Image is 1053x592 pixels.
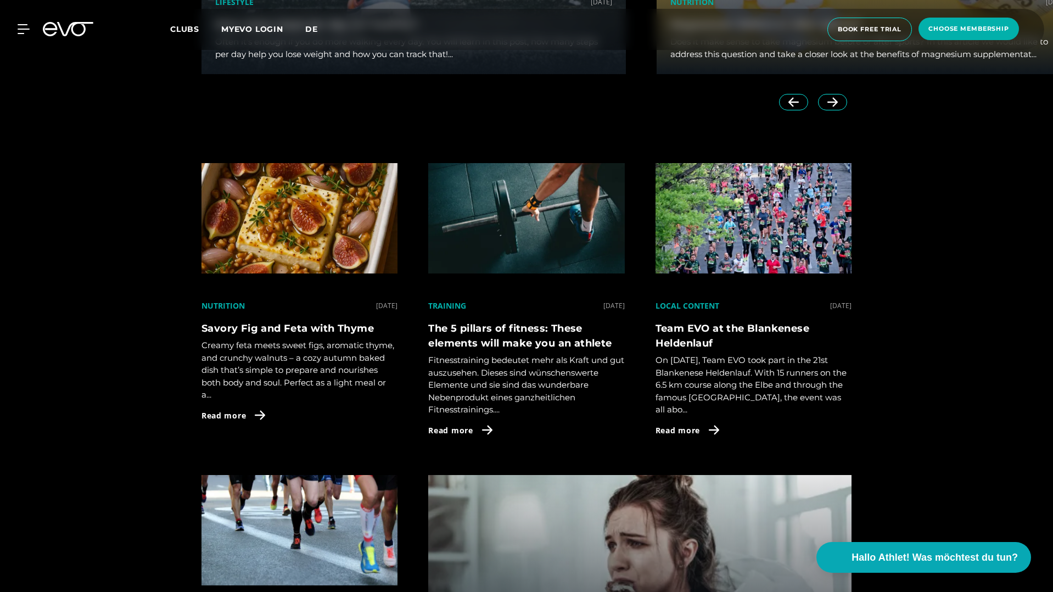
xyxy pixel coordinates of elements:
a: choose membership [915,18,1022,41]
a: book free trial [824,18,915,41]
div: [DATE] [830,300,852,311]
span: Read more [428,425,473,436]
span: Read more [656,425,700,436]
a: Read more [656,416,852,444]
a: Local Content [656,300,719,311]
button: Hallo Athlet! Was möchtest du tun? [816,542,1031,573]
h4: Team EVO at the Blankenese Heldenlauf [656,321,852,351]
span: choose membership [928,24,1009,33]
span: Hallo Athlet! Was möchtest du tun? [852,550,1018,565]
a: Team EVO at the Blankenese HeldenlaufOn [DATE], Team EVO took part in the 21st Blankenese Heldenl... [656,321,852,416]
h4: The 5 pillars of fitness: These elements will make you an athlete [428,321,624,351]
a: Savory Fig and Feta with ThymeCreamy feta meets sweet figs, aromatic thyme, and crunchy walnuts –... [201,321,397,401]
span: Clubs [170,24,199,34]
span: de [305,24,318,34]
div: [DATE] [376,300,397,311]
a: Read more [428,416,624,444]
div: Creamy feta meets sweet figs, aromatic thyme, and crunchy walnuts – a cozy autumn baked dish that... [201,321,397,401]
a: Nutrition [201,300,245,311]
a: MYEVO LOGIN [221,24,283,34]
img: Team EVO beim UKE Benefizlauf [201,475,397,585]
a: Read more [201,401,397,429]
a: Clubs [170,24,221,34]
img: Savory Fig and Feta with Thyme [201,163,397,273]
span: book free trial [838,25,901,34]
div: On [DATE], Team EVO took part in the 21st Blankenese Heldenlauf. With 15 runners on the 6.5 km co... [656,321,852,416]
span: Read more [201,410,246,421]
div: Fitnesstraining bedeutet mehr als Kraft und gut auszusehen. Dieses sind wünschenswerte Elemente u... [428,321,624,416]
a: The 5 pillars of fitness: These elements will make you an athleteFitnesstraining bedeutet mehr al... [428,321,624,416]
div: [DATE] [603,300,625,311]
img: Team EVO at the Blankenese Heldenlauf [656,163,852,273]
a: Training [428,300,466,311]
a: de [305,23,331,36]
img: The 5 pillars of fitness: These elements will make you an athlete [428,163,624,273]
h4: Savory Fig and Feta with Thyme [201,321,397,336]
